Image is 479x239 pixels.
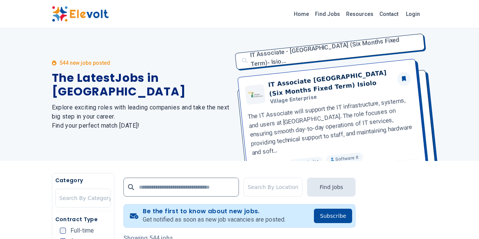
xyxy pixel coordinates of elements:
[291,8,312,20] a: Home
[59,59,110,67] p: 544 new jobs posted
[52,71,231,98] h1: The Latest Jobs in [GEOGRAPHIC_DATA]
[401,6,424,22] a: Login
[70,228,94,234] span: Full-time
[143,208,286,215] h4: Be the first to know about new jobs.
[60,228,66,234] input: Full-time
[52,103,231,130] h2: Explore exciting roles with leading companies and take the next big step in your career. Find you...
[55,216,111,223] h5: Contract Type
[314,209,352,223] button: Subscribe
[376,8,401,20] a: Contact
[307,178,356,197] button: Find Jobs
[143,215,286,224] p: Get notified as soon as new job vacancies are posted.
[52,6,109,22] img: Elevolt
[312,8,343,20] a: Find Jobs
[343,8,376,20] a: Resources
[55,177,111,184] h5: Category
